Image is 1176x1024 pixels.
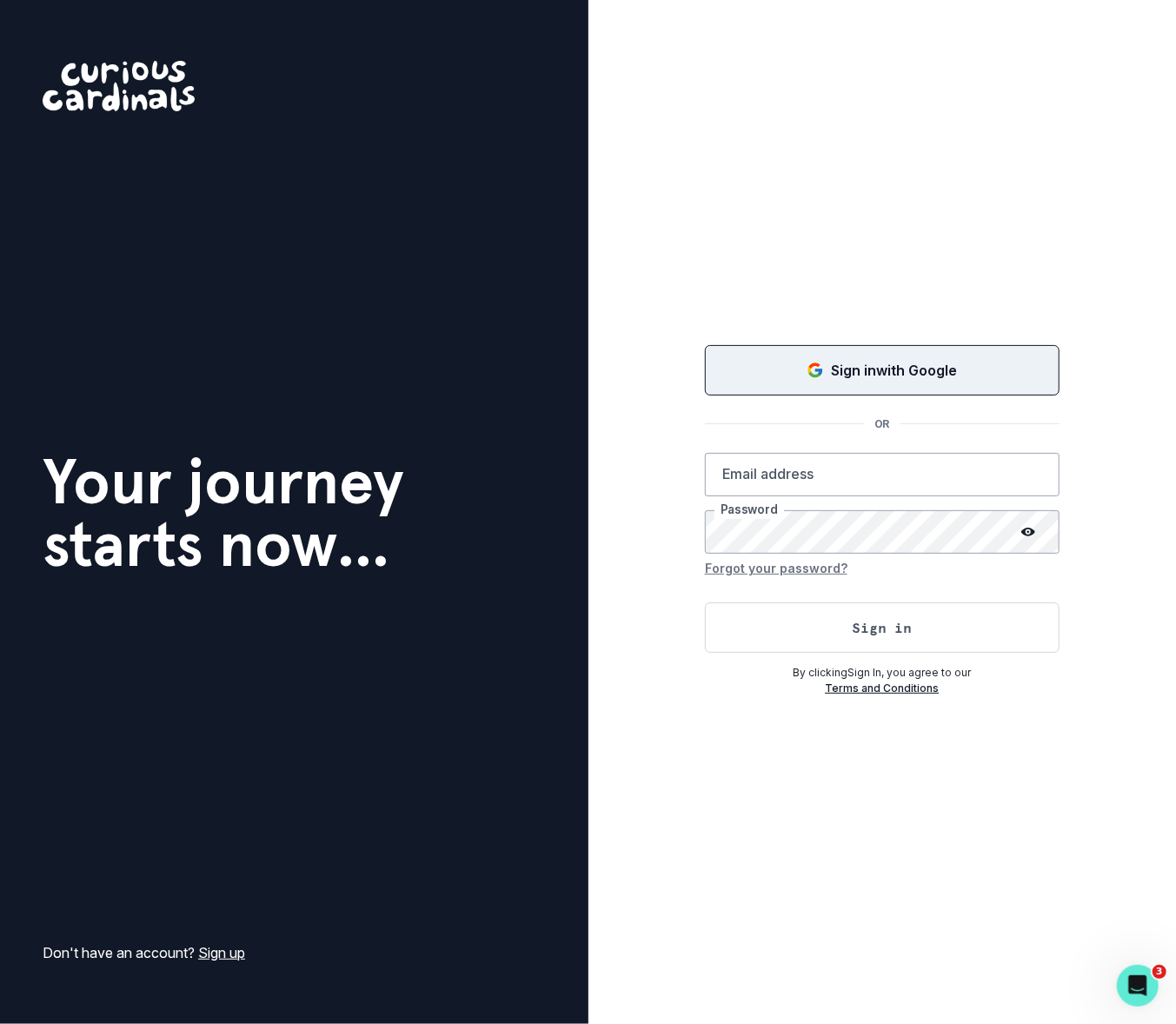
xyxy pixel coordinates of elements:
[705,345,1060,396] button: Sign in with Google (GSuite)
[705,665,1060,681] p: By clicking Sign In , you agree to our
[43,942,245,963] p: Don't have an account?
[1117,965,1159,1007] iframe: Intercom live chat
[831,360,957,381] p: Sign in with Google
[864,416,900,432] p: OR
[43,61,195,111] img: Curious Cardinals Logo
[198,944,245,961] a: Sign up
[825,682,939,695] a: Terms and Conditions
[43,450,404,575] h1: Your journey starts now...
[705,554,847,582] button: Forgot your password?
[705,602,1060,653] button: Sign in
[1153,965,1166,979] span: 3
